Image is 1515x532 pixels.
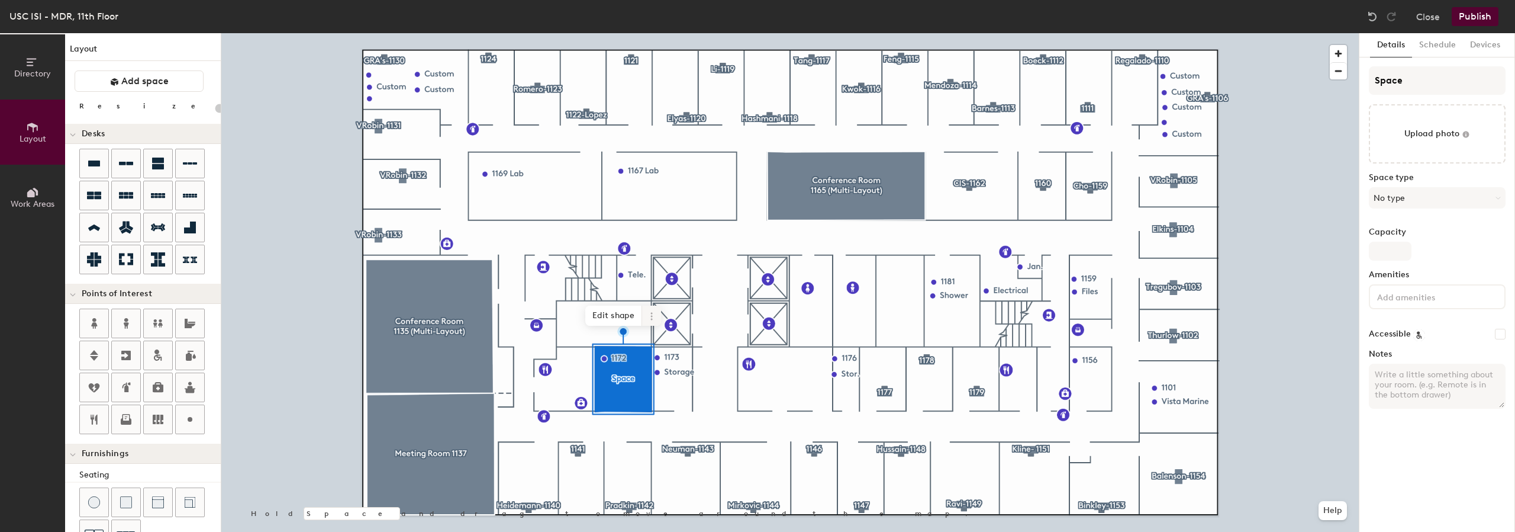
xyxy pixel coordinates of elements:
[152,496,164,508] img: Couch (middle)
[79,488,109,517] button: Stool
[1369,270,1506,280] label: Amenities
[82,289,152,299] span: Points of Interest
[82,129,105,139] span: Desks
[79,101,210,111] div: Resize
[79,469,221,482] div: Seating
[1416,7,1440,26] button: Close
[1369,173,1506,182] label: Space type
[175,488,205,517] button: Couch (corner)
[82,449,128,459] span: Furnishings
[65,43,221,61] h1: Layout
[121,75,169,87] span: Add space
[1369,227,1506,237] label: Capacity
[111,488,141,517] button: Cushion
[9,9,118,24] div: USC ISI - MDR, 11th Floor
[1370,33,1412,57] button: Details
[1366,11,1378,23] img: Undo
[1385,11,1397,23] img: Redo
[20,134,46,144] span: Layout
[14,69,51,79] span: Directory
[1369,104,1506,164] button: Upload photo
[184,496,196,508] img: Couch (corner)
[585,306,642,326] span: Edit shape
[143,488,173,517] button: Couch (middle)
[1369,329,1411,339] label: Accessible
[1375,289,1481,303] input: Add amenities
[1452,7,1498,26] button: Publish
[11,199,54,209] span: Work Areas
[1463,33,1507,57] button: Devices
[1369,187,1506,209] button: No type
[88,496,100,508] img: Stool
[1412,33,1463,57] button: Schedule
[1369,350,1506,359] label: Notes
[75,70,204,92] button: Add space
[120,496,132,508] img: Cushion
[1319,501,1347,520] button: Help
